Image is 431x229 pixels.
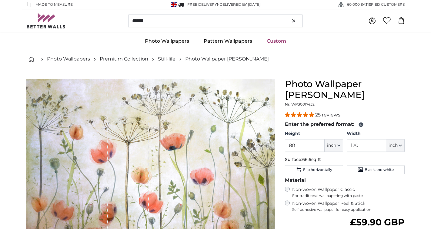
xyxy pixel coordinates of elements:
[315,112,340,118] span: 25 reviews
[327,142,336,149] span: inch
[285,121,405,128] legend: Enter the preferred format:
[196,33,259,49] a: Pattern Wallpapers
[302,157,321,162] span: 66.6sq ft
[171,2,177,7] img: United Kingdom
[285,79,405,100] h1: Photo Wallpaper [PERSON_NAME]
[219,2,261,7] span: Delivered by [DATE]
[47,55,90,63] a: Photo Wallpapers
[158,55,175,63] a: Still-life
[347,165,405,174] button: Black and white
[218,2,261,7] span: -
[285,112,315,118] span: 4.84 stars
[285,157,405,163] p: Surface:
[292,207,405,212] span: Self-adhesive wallpaper for easy application
[259,33,293,49] a: Custom
[285,165,343,174] button: Flip horizontally
[35,2,73,7] span: Made to Measure
[303,167,332,172] span: Flip horizontally
[292,193,405,198] span: For traditional wallpapering with paste
[138,33,196,49] a: Photo Wallpapers
[285,102,315,106] span: Nr. WP30017452
[285,131,343,137] label: Height
[389,142,398,149] span: inch
[285,177,405,184] legend: Material
[292,201,405,212] label: Non-woven Wallpaper Peel & Stick
[386,139,405,152] button: inch
[347,131,405,137] label: Width
[26,13,66,28] img: Betterwalls
[292,187,405,198] label: Non-woven Wallpaper Classic
[187,2,218,7] span: FREE delivery!
[365,167,394,172] span: Black and white
[26,49,405,69] nav: breadcrumbs
[185,55,269,63] a: Photo Wallpaper [PERSON_NAME]
[325,139,343,152] button: inch
[100,55,148,63] a: Premium Collection
[347,2,405,7] span: 60,000 SATISFIED CUSTOMERS
[350,217,405,228] span: £59.90 GBP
